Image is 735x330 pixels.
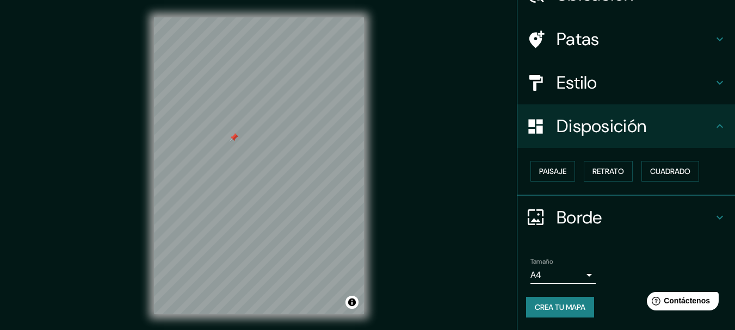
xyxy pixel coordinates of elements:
[530,161,575,182] button: Paisaje
[638,288,723,318] iframe: Lanzador de widgets de ayuda
[557,206,602,229] font: Borde
[557,28,600,51] font: Patas
[154,17,364,314] canvas: Mapa
[557,71,597,94] font: Estilo
[641,161,699,182] button: Cuadrado
[592,166,624,176] font: Retrato
[650,166,690,176] font: Cuadrado
[530,269,541,281] font: A4
[517,61,735,104] div: Estilo
[526,297,594,317] button: Crea tu mapa
[517,196,735,239] div: Borde
[517,104,735,148] div: Disposición
[539,166,566,176] font: Paisaje
[535,302,585,312] font: Crea tu mapa
[530,266,596,284] div: A4
[517,17,735,61] div: Patas
[345,296,359,309] button: Activar o desactivar atribución
[584,161,633,182] button: Retrato
[557,115,646,138] font: Disposición
[530,257,553,266] font: Tamaño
